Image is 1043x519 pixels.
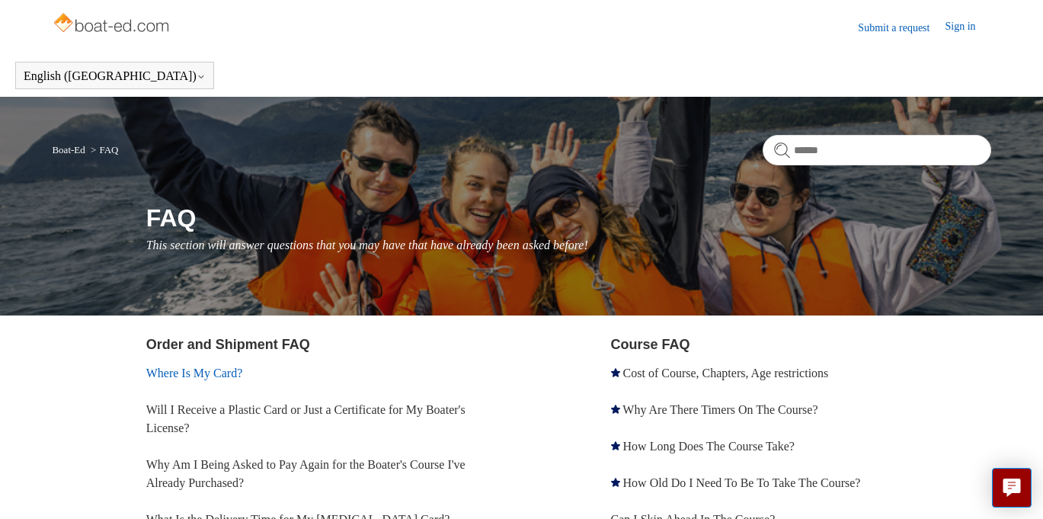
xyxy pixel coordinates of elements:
a: Will I Receive a Plastic Card or Just a Certificate for My Boater's License? [146,403,466,434]
a: Sign in [945,18,990,37]
svg: Promoted article [611,368,620,377]
h1: FAQ [146,200,991,236]
a: Submit a request [858,20,945,36]
p: This section will answer questions that you may have that have already been asked before! [146,236,991,255]
a: How Long Does The Course Take? [623,440,795,453]
svg: Promoted article [611,405,620,414]
a: Course FAQ [611,337,690,352]
a: Boat-Ed [52,144,85,155]
input: Search [763,135,991,165]
svg: Promoted article [611,441,620,450]
button: Live chat [992,468,1032,508]
a: Cost of Course, Chapters, Age restrictions [623,367,829,380]
a: Why Am I Being Asked to Pay Again for the Boater's Course I've Already Purchased? [146,458,466,489]
li: FAQ [88,144,118,155]
li: Boat-Ed [52,144,88,155]
a: How Old Do I Need To Be To Take The Course? [623,476,861,489]
img: Boat-Ed Help Center home page [52,9,173,40]
a: Where Is My Card? [146,367,243,380]
a: Order and Shipment FAQ [146,337,310,352]
button: English ([GEOGRAPHIC_DATA]) [24,69,206,83]
svg: Promoted article [611,478,620,487]
a: Why Are There Timers On The Course? [622,403,817,416]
